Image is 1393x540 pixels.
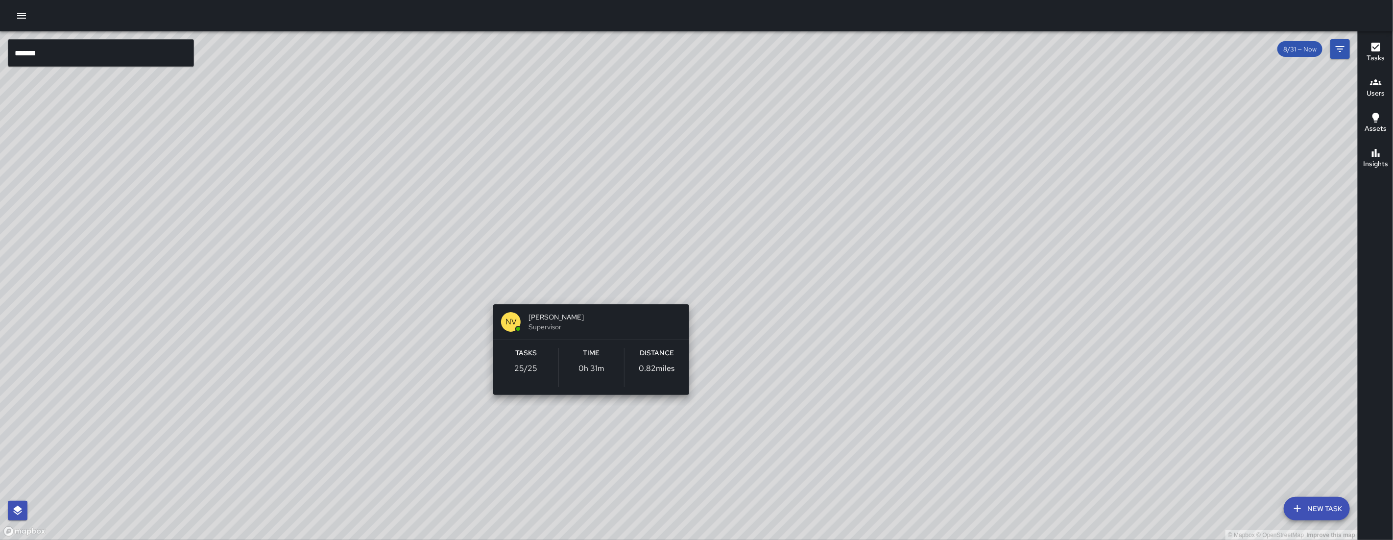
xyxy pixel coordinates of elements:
[578,363,604,374] p: 0h 31m
[639,363,675,374] p: 0.82 miles
[1367,88,1385,99] h6: Users
[493,304,689,395] button: NV[PERSON_NAME]SupervisorTasks25/25Time0h 31mDistance0.82miles
[1365,123,1387,134] h6: Assets
[515,348,537,359] h6: Tasks
[505,316,517,328] p: NV
[1367,53,1385,64] h6: Tasks
[1330,39,1350,59] button: Filters
[583,348,600,359] h6: Time
[1358,71,1393,106] button: Users
[1277,45,1322,53] span: 8/31 — Now
[1358,141,1393,176] button: Insights
[1284,497,1350,520] button: New Task
[528,312,681,322] span: [PERSON_NAME]
[1358,106,1393,141] button: Assets
[640,348,674,359] h6: Distance
[1363,159,1388,170] h6: Insights
[528,322,681,332] span: Supervisor
[1358,35,1393,71] button: Tasks
[514,363,537,374] p: 25 / 25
